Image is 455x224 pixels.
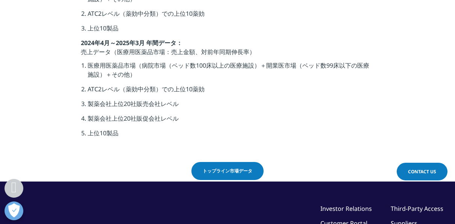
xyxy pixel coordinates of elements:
li: 医療用医薬品市場（病院市場（ベッド数100床以上の医療施設）＋開業医市場（ベッド数99床以下の医療施設）＋その他） [88,61,375,85]
li: 上位10製品 [88,129,375,143]
li: 製薬会社上位20社販売会社レベル [88,99,375,114]
a: Third-Party Access [391,204,443,213]
li: 上位10製品 [88,24,375,38]
a: トップライン市場データ [191,162,264,180]
a: Investor Relations [320,204,372,213]
li: 製薬会社上位20社販促会社レベル [88,114,375,129]
a: Contact Us [397,163,447,180]
p: 売上データ（医療用医薬品市場：売上金額、対前年同期伸長率） [81,47,375,61]
span: Contact Us [408,168,436,175]
li: ATC2レベル（薬効中分類）での上位10薬効 [88,9,375,24]
strong: 2024年4月～2025年3月 年間データ： [81,39,182,47]
button: 優先設定センターを開く [5,201,23,220]
span: トップライン市場データ [203,168,252,174]
li: ATC2レベル（薬効中分類）での上位10薬効 [88,85,375,99]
